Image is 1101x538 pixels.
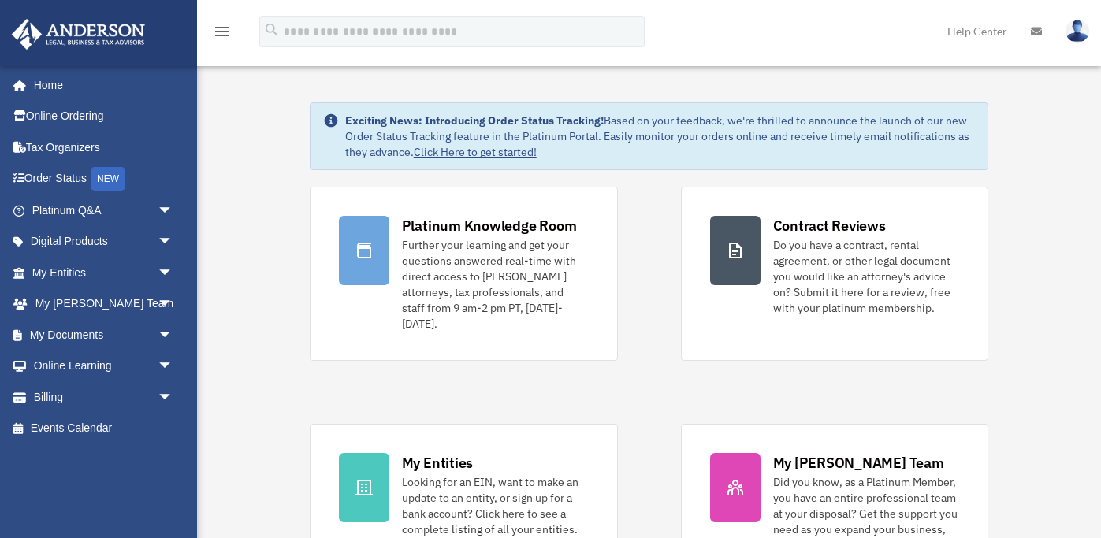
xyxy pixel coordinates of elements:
img: Anderson Advisors Platinum Portal [7,19,150,50]
span: arrow_drop_down [158,381,189,414]
div: Based on your feedback, we're thrilled to announce the launch of our new Order Status Tracking fe... [345,113,976,160]
span: arrow_drop_down [158,195,189,227]
span: arrow_drop_down [158,288,189,321]
div: Looking for an EIN, want to make an update to an entity, or sign up for a bank account? Click her... [402,474,589,537]
div: Further your learning and get your questions answered real-time with direct access to [PERSON_NAM... [402,237,589,332]
a: Click Here to get started! [414,145,537,159]
span: arrow_drop_down [158,257,189,289]
strong: Exciting News: Introducing Order Status Tracking! [345,113,604,128]
a: My Entitiesarrow_drop_down [11,257,197,288]
a: Online Learningarrow_drop_down [11,351,197,382]
div: NEW [91,167,125,191]
div: Platinum Knowledge Room [402,216,577,236]
i: menu [213,22,232,41]
a: Events Calendar [11,413,197,444]
span: arrow_drop_down [158,226,189,258]
div: Do you have a contract, rental agreement, or other legal document you would like an attorney's ad... [773,237,960,316]
span: arrow_drop_down [158,351,189,383]
span: arrow_drop_down [158,319,189,351]
a: Platinum Knowledge Room Further your learning and get your questions answered real-time with dire... [310,187,618,361]
i: search [263,21,281,39]
a: Home [11,69,189,101]
a: Digital Productsarrow_drop_down [11,226,197,258]
a: My [PERSON_NAME] Teamarrow_drop_down [11,288,197,320]
a: Tax Organizers [11,132,197,163]
a: Contract Reviews Do you have a contract, rental agreement, or other legal document you would like... [681,187,989,361]
div: Contract Reviews [773,216,886,236]
a: My Documentsarrow_drop_down [11,319,197,351]
div: My Entities [402,453,473,473]
div: My [PERSON_NAME] Team [773,453,944,473]
a: menu [213,28,232,41]
a: Billingarrow_drop_down [11,381,197,413]
a: Online Ordering [11,101,197,132]
img: User Pic [1066,20,1089,43]
a: Order StatusNEW [11,163,197,195]
a: Platinum Q&Aarrow_drop_down [11,195,197,226]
